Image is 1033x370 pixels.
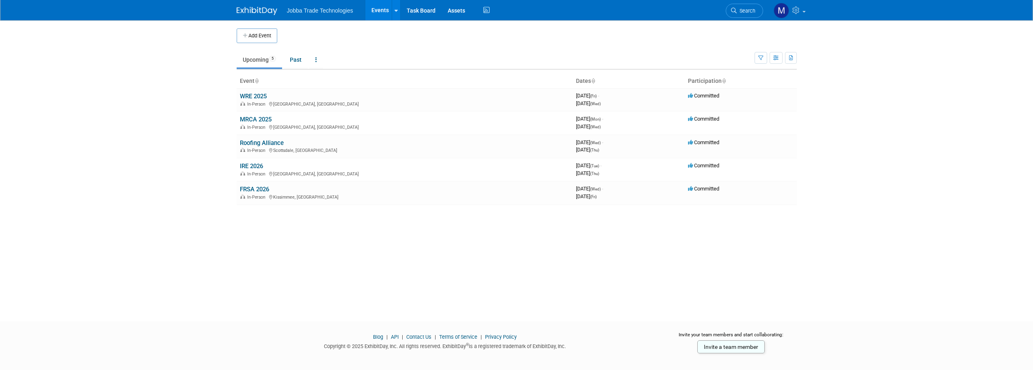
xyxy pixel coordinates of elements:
[590,141,601,145] span: (Wed)
[602,139,603,145] span: -
[590,102,601,106] span: (Wed)
[590,195,597,199] span: (Fri)
[688,116,719,122] span: Committed
[688,162,719,169] span: Committed
[247,195,268,200] span: In-Person
[697,340,765,353] a: Invite a team member
[237,341,654,350] div: Copyright © 2025 ExhibitDay, Inc. All rights reserved. ExhibitDay is a registered trademark of Ex...
[576,116,603,122] span: [DATE]
[284,52,308,67] a: Past
[688,139,719,145] span: Committed
[466,342,469,347] sup: ®
[240,102,245,106] img: In-Person Event
[247,102,268,107] span: In-Person
[590,117,601,121] span: (Mon)
[439,334,477,340] a: Terms of Service
[406,334,431,340] a: Contact Us
[590,171,599,176] span: (Thu)
[576,147,599,153] span: [DATE]
[576,170,599,176] span: [DATE]
[240,147,569,153] div: Scottsdale, [GEOGRAPHIC_DATA]
[600,162,602,169] span: -
[237,7,277,15] img: ExhibitDay
[726,4,763,18] a: Search
[602,116,603,122] span: -
[391,334,399,340] a: API
[269,56,276,62] span: 5
[373,334,383,340] a: Blog
[240,125,245,129] img: In-Person Event
[590,94,597,98] span: (Fri)
[685,74,797,88] th: Participation
[590,148,599,152] span: (Thu)
[247,148,268,153] span: In-Person
[240,193,569,200] div: Kissimmee, [GEOGRAPHIC_DATA]
[254,78,259,84] a: Sort by Event Name
[591,78,595,84] a: Sort by Start Date
[247,171,268,177] span: In-Person
[384,334,390,340] span: |
[576,139,603,145] span: [DATE]
[737,8,755,14] span: Search
[237,52,282,67] a: Upcoming5
[240,162,263,170] a: IRE 2026
[576,123,601,130] span: [DATE]
[576,193,597,199] span: [DATE]
[485,334,517,340] a: Privacy Policy
[666,331,797,344] div: Invite your team members and start collaborating:
[240,139,284,147] a: Roofing Alliance
[573,74,685,88] th: Dates
[576,186,603,192] span: [DATE]
[240,171,245,175] img: In-Person Event
[590,125,601,129] span: (Wed)
[240,195,245,199] img: In-Person Event
[240,123,569,130] div: [GEOGRAPHIC_DATA], [GEOGRAPHIC_DATA]
[688,186,719,192] span: Committed
[240,116,272,123] a: MRCA 2025
[287,7,353,14] span: Jobba Trade Technologies
[479,334,484,340] span: |
[590,164,599,168] span: (Tue)
[688,93,719,99] span: Committed
[240,93,267,100] a: WRE 2025
[237,28,277,43] button: Add Event
[433,334,438,340] span: |
[240,100,569,107] div: [GEOGRAPHIC_DATA], [GEOGRAPHIC_DATA]
[240,170,569,177] div: [GEOGRAPHIC_DATA], [GEOGRAPHIC_DATA]
[722,78,726,84] a: Sort by Participation Type
[240,148,245,152] img: In-Person Event
[576,100,601,106] span: [DATE]
[576,162,602,169] span: [DATE]
[240,186,269,193] a: FRSA 2026
[598,93,599,99] span: -
[576,93,599,99] span: [DATE]
[602,186,603,192] span: -
[237,74,573,88] th: Event
[247,125,268,130] span: In-Person
[590,187,601,191] span: (Wed)
[774,3,789,18] img: Madison McDonnell
[400,334,405,340] span: |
